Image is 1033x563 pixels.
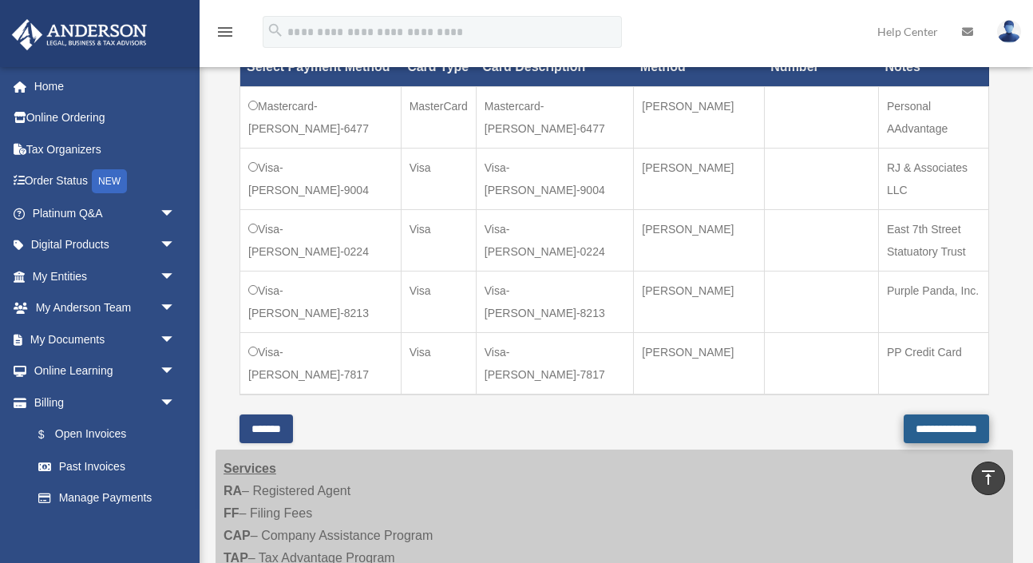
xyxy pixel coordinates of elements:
[47,425,55,445] span: $
[634,148,765,209] td: [PERSON_NAME]
[11,197,200,229] a: Platinum Q&Aarrow_drop_down
[240,148,402,209] td: Visa-[PERSON_NAME]-9004
[476,209,634,271] td: Visa-[PERSON_NAME]-0224
[240,209,402,271] td: Visa-[PERSON_NAME]-0224
[476,332,634,394] td: Visa-[PERSON_NAME]-7817
[878,332,988,394] td: PP Credit Card
[401,148,476,209] td: Visa
[11,70,200,102] a: Home
[7,19,152,50] img: Anderson Advisors Platinum Portal
[11,355,200,387] a: Online Learningarrow_drop_down
[634,271,765,332] td: [PERSON_NAME]
[878,209,988,271] td: East 7th Street Statuatory Trust
[476,148,634,209] td: Visa-[PERSON_NAME]-9004
[972,462,1005,495] a: vertical_align_top
[267,22,284,39] i: search
[11,229,200,261] a: Digital Productsarrow_drop_down
[979,468,998,487] i: vertical_align_top
[160,323,192,356] span: arrow_drop_down
[634,332,765,394] td: [PERSON_NAME]
[224,484,242,498] strong: RA
[878,148,988,209] td: RJ & Associates LLC
[160,355,192,388] span: arrow_drop_down
[634,209,765,271] td: [PERSON_NAME]
[11,323,200,355] a: My Documentsarrow_drop_down
[11,133,200,165] a: Tax Organizers
[22,450,192,482] a: Past Invoices
[634,86,765,148] td: [PERSON_NAME]
[11,102,200,134] a: Online Ordering
[22,482,192,514] a: Manage Payments
[476,271,634,332] td: Visa-[PERSON_NAME]-8213
[878,271,988,332] td: Purple Panda, Inc.
[92,169,127,193] div: NEW
[160,197,192,230] span: arrow_drop_down
[216,22,235,42] i: menu
[216,28,235,42] a: menu
[160,229,192,262] span: arrow_drop_down
[401,86,476,148] td: MasterCard
[476,86,634,148] td: Mastercard-[PERSON_NAME]-6477
[11,260,200,292] a: My Entitiesarrow_drop_down
[11,165,200,198] a: Order StatusNEW
[160,292,192,325] span: arrow_drop_down
[240,86,402,148] td: Mastercard-[PERSON_NAME]-6477
[240,271,402,332] td: Visa-[PERSON_NAME]-8213
[401,209,476,271] td: Visa
[224,529,251,542] strong: CAP
[11,387,192,418] a: Billingarrow_drop_down
[160,260,192,293] span: arrow_drop_down
[11,292,200,324] a: My Anderson Teamarrow_drop_down
[878,86,988,148] td: Personal AAdvantage
[240,332,402,394] td: Visa-[PERSON_NAME]-7817
[160,387,192,419] span: arrow_drop_down
[997,20,1021,43] img: User Pic
[401,271,476,332] td: Visa
[224,462,276,475] strong: Services
[22,418,184,451] a: $Open Invoices
[401,332,476,394] td: Visa
[224,506,239,520] strong: FF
